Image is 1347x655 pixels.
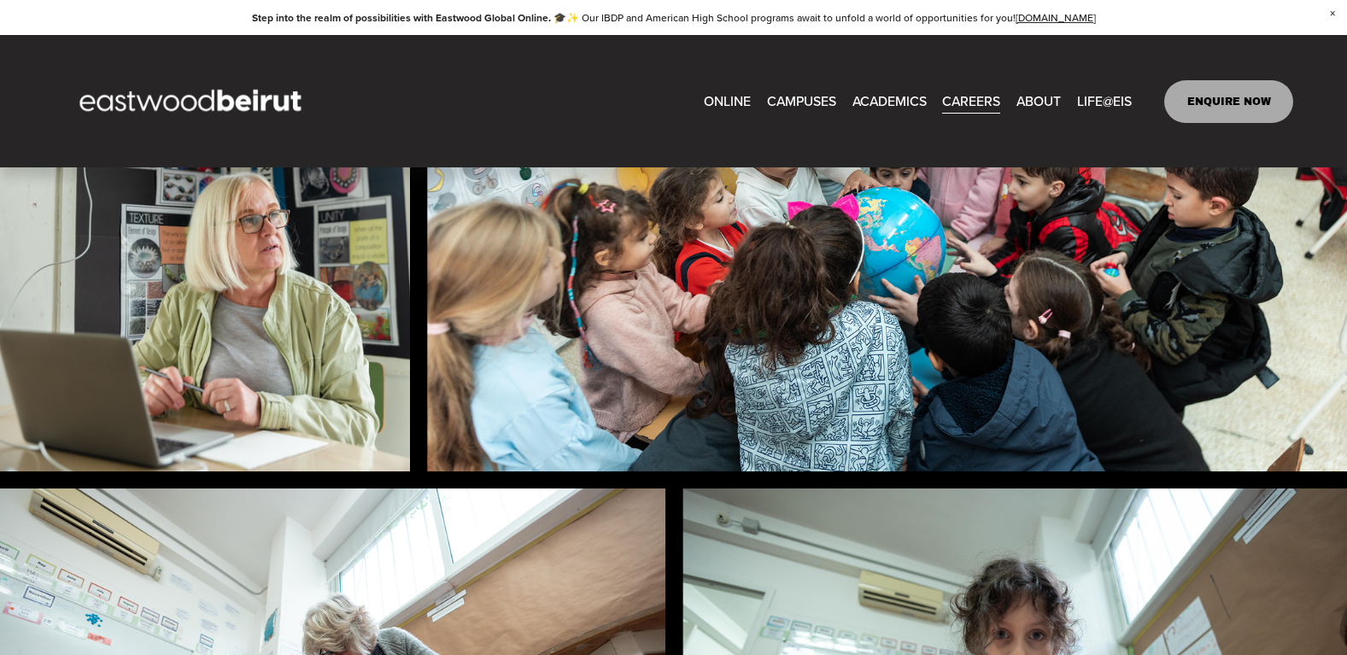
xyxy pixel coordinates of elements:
[767,88,836,115] a: folder dropdown
[1164,80,1293,123] a: ENQUIRE NOW
[1016,88,1061,115] a: folder dropdown
[704,88,751,115] a: ONLINE
[54,58,332,145] img: EastwoodIS Global Site
[852,89,927,113] span: ACADEMICS
[942,88,1000,115] a: CAREERS
[1016,10,1096,25] a: [DOMAIN_NAME]
[1077,89,1132,113] span: LIFE@EIS
[767,89,836,113] span: CAMPUSES
[1077,88,1132,115] a: folder dropdown
[1016,89,1061,113] span: ABOUT
[852,88,927,115] a: folder dropdown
